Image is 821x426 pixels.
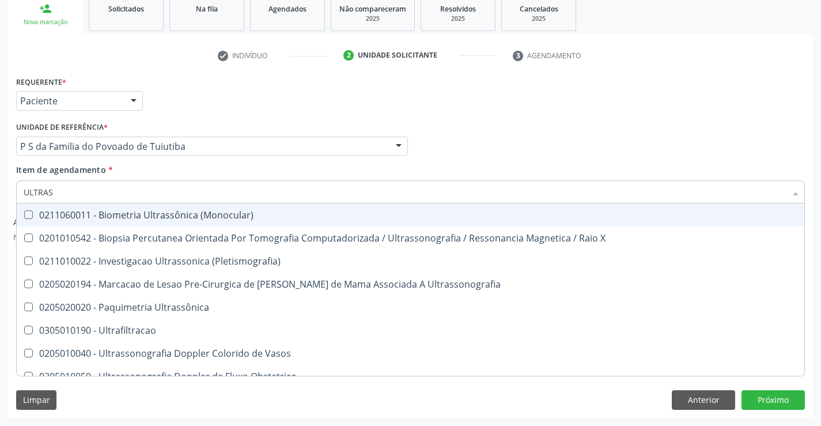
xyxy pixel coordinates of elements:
[510,14,567,23] div: 2025
[16,119,108,137] label: Unidade de referência
[672,390,735,410] button: Anterior
[16,390,56,410] button: Limpar
[16,18,75,27] div: Nova marcação
[108,4,144,14] span: Solicitados
[520,4,558,14] span: Cancelados
[20,95,119,107] span: Paciente
[16,164,106,175] span: Item de agendamento
[24,180,786,203] input: Buscar por procedimentos
[339,4,406,14] span: Não compareceram
[440,4,476,14] span: Resolvidos
[24,280,797,289] div: 0205020194 - Marcacao de Lesao Pre-Cirurgica de [PERSON_NAME] de Mama Associada A Ultrassonografia
[13,231,117,243] p: Nenhum anexo disponível.
[24,349,797,358] div: 0205010040 - Ultrassonografia Doppler Colorido de Vasos
[339,14,406,23] div: 2025
[24,303,797,312] div: 0205020020 - Paquimetria Ultrassônica
[741,390,805,410] button: Próximo
[358,50,437,61] div: Unidade solicitante
[24,233,797,243] div: 0201010542 - Biopsia Percutanea Orientada Por Tomografia Computadorizada / Ultrassonografia / Res...
[24,210,797,220] div: 0211060011 - Biometria Ultrassônica (Monocular)
[13,218,117,228] h6: Anexos adicionados
[24,326,797,335] div: 0305010190 - Ultrafiltracao
[268,4,307,14] span: Agendados
[39,2,52,15] div: person_add
[20,141,384,152] span: P S da Familia do Povoado de Tuiutiba
[24,257,797,266] div: 0211010022 - Investigacao Ultrassonica (Pletismografia)
[196,4,218,14] span: Na fila
[429,14,487,23] div: 2025
[343,50,354,61] div: 2
[16,73,66,91] label: Requerente
[24,372,797,381] div: 0205010059 - Ultrassonografia Doppler de Fluxo Obstetrico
